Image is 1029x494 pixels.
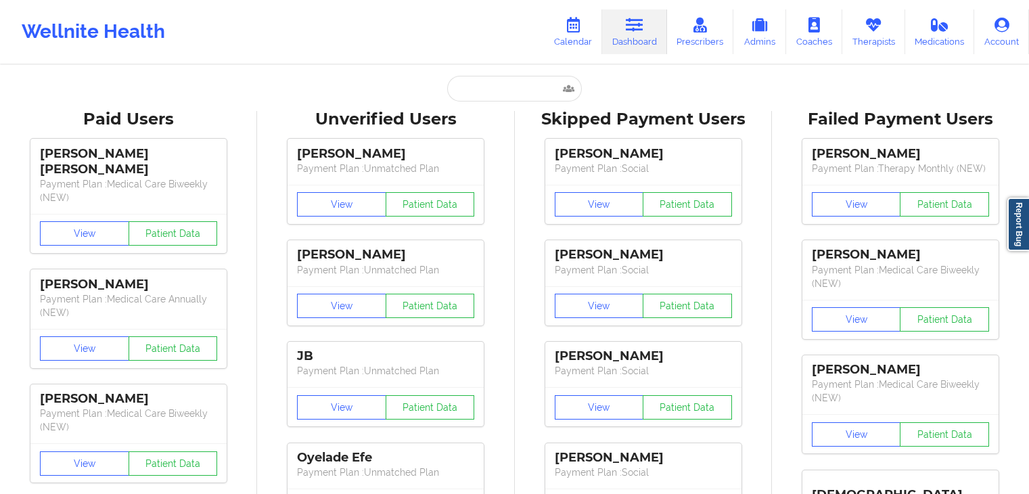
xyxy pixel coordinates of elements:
[297,146,474,162] div: [PERSON_NAME]
[555,395,644,420] button: View
[842,9,905,54] a: Therapists
[555,466,732,479] p: Payment Plan : Social
[129,336,218,361] button: Patient Data
[297,450,474,466] div: Oyelade Efe
[643,395,732,420] button: Patient Data
[297,364,474,378] p: Payment Plan : Unmatched Plan
[602,9,667,54] a: Dashboard
[129,451,218,476] button: Patient Data
[555,146,732,162] div: [PERSON_NAME]
[812,247,989,263] div: [PERSON_NAME]
[40,177,217,204] p: Payment Plan : Medical Care Biweekly (NEW)
[297,466,474,479] p: Payment Plan : Unmatched Plan
[386,192,475,217] button: Patient Data
[667,9,734,54] a: Prescribers
[129,221,218,246] button: Patient Data
[297,247,474,263] div: [PERSON_NAME]
[812,162,989,175] p: Payment Plan : Therapy Monthly (NEW)
[812,362,989,378] div: [PERSON_NAME]
[781,109,1020,130] div: Failed Payment Users
[267,109,505,130] div: Unverified Users
[812,307,901,332] button: View
[297,349,474,364] div: JB
[643,294,732,318] button: Patient Data
[812,422,901,447] button: View
[9,109,248,130] div: Paid Users
[555,263,732,277] p: Payment Plan : Social
[974,9,1029,54] a: Account
[555,162,732,175] p: Payment Plan : Social
[297,162,474,175] p: Payment Plan : Unmatched Plan
[386,395,475,420] button: Patient Data
[900,192,989,217] button: Patient Data
[1007,198,1029,251] a: Report Bug
[643,192,732,217] button: Patient Data
[297,192,386,217] button: View
[733,9,786,54] a: Admins
[297,294,386,318] button: View
[40,391,217,407] div: [PERSON_NAME]
[905,9,975,54] a: Medications
[40,407,217,434] p: Payment Plan : Medical Care Biweekly (NEW)
[386,294,475,318] button: Patient Data
[555,294,644,318] button: View
[812,378,989,405] p: Payment Plan : Medical Care Biweekly (NEW)
[524,109,762,130] div: Skipped Payment Users
[555,349,732,364] div: [PERSON_NAME]
[297,395,386,420] button: View
[40,221,129,246] button: View
[812,263,989,290] p: Payment Plan : Medical Care Biweekly (NEW)
[555,364,732,378] p: Payment Plan : Social
[900,307,989,332] button: Patient Data
[900,422,989,447] button: Patient Data
[40,146,217,177] div: [PERSON_NAME] [PERSON_NAME]
[40,336,129,361] button: View
[786,9,842,54] a: Coaches
[297,263,474,277] p: Payment Plan : Unmatched Plan
[812,146,989,162] div: [PERSON_NAME]
[40,277,217,292] div: [PERSON_NAME]
[40,451,129,476] button: View
[555,247,732,263] div: [PERSON_NAME]
[555,450,732,466] div: [PERSON_NAME]
[544,9,602,54] a: Calendar
[812,192,901,217] button: View
[40,292,217,319] p: Payment Plan : Medical Care Annually (NEW)
[555,192,644,217] button: View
